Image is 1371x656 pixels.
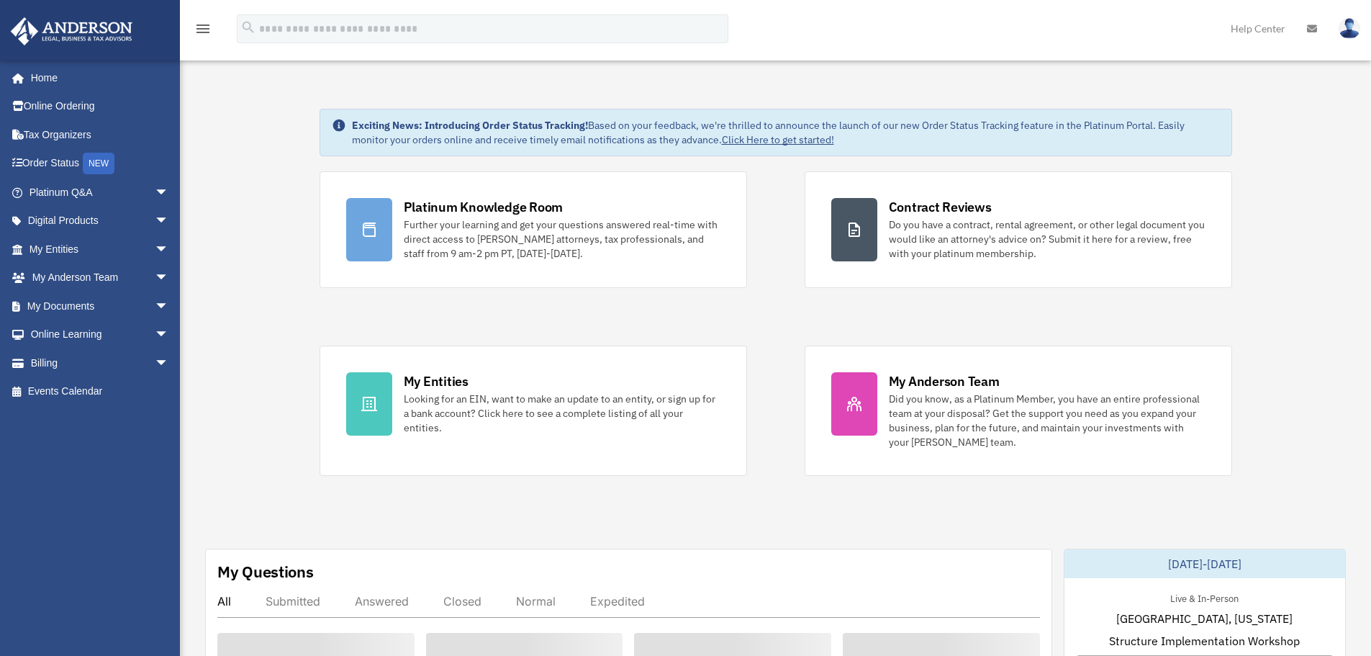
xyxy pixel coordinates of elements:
div: Live & In-Person [1159,590,1250,605]
span: arrow_drop_down [155,320,184,350]
a: Events Calendar [10,377,191,406]
span: arrow_drop_down [155,292,184,321]
div: All [217,594,231,608]
img: Anderson Advisors Platinum Portal [6,17,137,45]
a: Digital Productsarrow_drop_down [10,207,191,235]
i: search [240,19,256,35]
span: arrow_drop_down [155,235,184,264]
a: My Documentsarrow_drop_down [10,292,191,320]
div: My Questions [217,561,314,583]
span: Structure Implementation Workshop [1109,632,1300,650]
div: Answered [355,594,409,608]
span: arrow_drop_down [155,207,184,236]
a: menu [194,25,212,37]
div: Expedited [590,594,645,608]
div: Normal [516,594,556,608]
a: Tax Organizers [10,120,191,149]
a: Platinum Q&Aarrow_drop_down [10,178,191,207]
a: My Entities Looking for an EIN, want to make an update to an entity, or sign up for a bank accoun... [320,346,747,476]
div: Do you have a contract, rental agreement, or other legal document you would like an attorney's ad... [889,217,1205,261]
a: Home [10,63,184,92]
img: User Pic [1339,18,1360,39]
span: arrow_drop_down [155,264,184,293]
a: Contract Reviews Do you have a contract, rental agreement, or other legal document you would like... [805,171,1232,288]
a: My Anderson Team Did you know, as a Platinum Member, you have an entire professional team at your... [805,346,1232,476]
i: menu [194,20,212,37]
span: [GEOGRAPHIC_DATA], [US_STATE] [1116,610,1293,627]
div: Contract Reviews [889,198,992,216]
strong: Exciting News: Introducing Order Status Tracking! [352,119,588,132]
div: Further your learning and get your questions answered real-time with direct access to [PERSON_NAM... [404,217,720,261]
a: Online Ordering [10,92,191,121]
span: arrow_drop_down [155,349,184,378]
a: Billingarrow_drop_down [10,349,191,377]
div: My Anderson Team [889,372,1000,390]
a: Platinum Knowledge Room Further your learning and get your questions answered real-time with dire... [320,171,747,288]
div: Based on your feedback, we're thrilled to announce the launch of our new Order Status Tracking fe... [352,118,1220,147]
a: Online Learningarrow_drop_down [10,320,191,349]
div: Platinum Knowledge Room [404,198,564,216]
span: arrow_drop_down [155,178,184,207]
div: [DATE]-[DATE] [1064,549,1345,578]
a: My Entitiesarrow_drop_down [10,235,191,264]
div: Closed [443,594,481,608]
div: My Entities [404,372,469,390]
a: Order StatusNEW [10,149,191,179]
div: Did you know, as a Platinum Member, you have an entire professional team at your disposal? Get th... [889,392,1205,449]
a: Click Here to get started! [722,133,834,146]
div: Submitted [266,594,320,608]
div: NEW [83,153,114,174]
a: My Anderson Teamarrow_drop_down [10,264,191,292]
div: Looking for an EIN, want to make an update to an entity, or sign up for a bank account? Click her... [404,392,720,435]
